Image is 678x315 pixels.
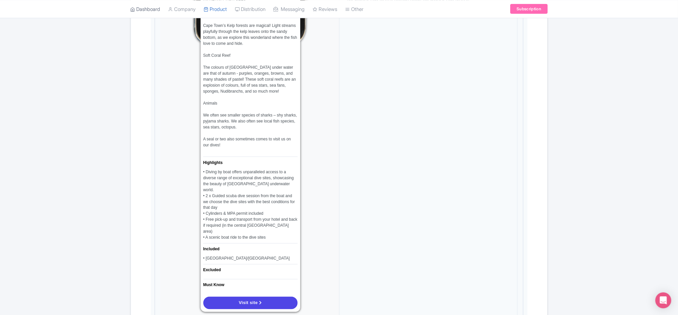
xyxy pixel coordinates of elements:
[203,267,221,274] div: Excluded
[655,292,671,308] div: Open Intercom Messenger
[203,160,223,166] div: Highlights
[203,211,298,217] div: • Cylinders & MPA permit included
[203,297,298,309] a: Visit site
[203,235,298,241] div: • A scenic boat ride to the dive sites
[510,4,547,14] a: Subscription
[203,169,298,193] div: • Diving by boat offers unparalleled access to a diverse range of exceptional dive sites, showcas...
[203,217,298,235] div: • Free pick-up and transport from your hotel and back if required (in the central [GEOGRAPHIC_DAT...
[203,246,220,253] div: Included
[203,193,298,211] div: • 2 x Guided scuba dive session from the boat and we choose the dive sites with the best conditio...
[239,300,258,305] span: Visit site
[203,282,225,289] div: Must Know
[203,256,298,262] div: • [GEOGRAPHIC_DATA]/[GEOGRAPHIC_DATA]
